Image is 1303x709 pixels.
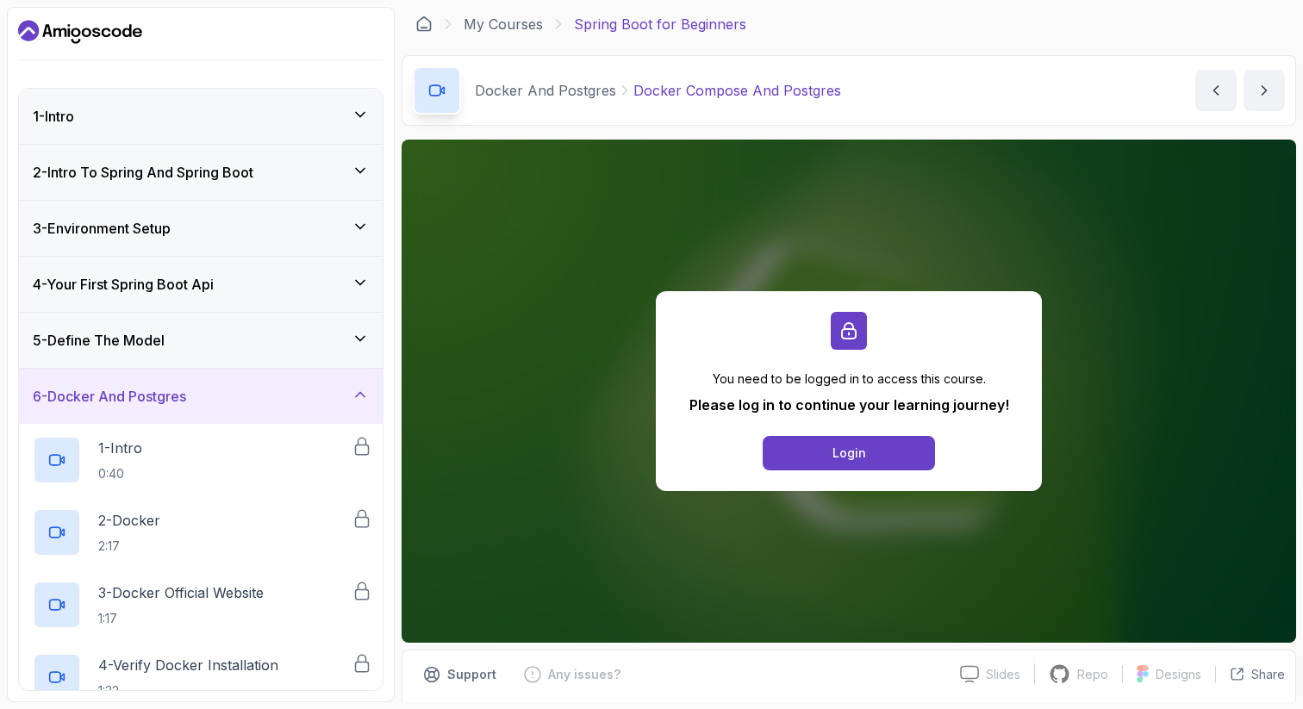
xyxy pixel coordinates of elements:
button: Login [763,436,935,470]
h3: 6 - Docker And Postgres [33,386,186,407]
a: Dashboard [18,18,142,46]
h3: 5 - Define The Model [33,330,165,351]
button: Support button [413,661,507,688]
p: Support [447,666,496,683]
p: Designs [1156,666,1201,683]
h3: 2 - Intro To Spring And Spring Boot [33,162,253,183]
div: Login [832,445,866,462]
p: 4 - Verify Docker Installation [98,655,278,675]
button: 4-Your First Spring Boot Api [19,257,383,312]
button: 3-Docker Official Website1:17 [33,581,369,629]
p: 1 - Intro [98,438,142,458]
button: previous content [1195,70,1237,111]
button: 2-Docker2:17 [33,508,369,557]
h3: 3 - Environment Setup [33,218,171,239]
p: Share [1251,666,1285,683]
p: Docker Compose And Postgres [633,80,841,101]
p: You need to be logged in to access this course. [689,370,1009,388]
p: 0:40 [98,465,142,482]
button: 1-Intro [19,89,383,144]
p: Please log in to continue your learning journey! [689,395,1009,415]
p: 2:17 [98,538,160,555]
a: My Courses [464,14,543,34]
button: 1-Intro0:40 [33,436,369,484]
button: 2-Intro To Spring And Spring Boot [19,145,383,200]
h3: 1 - Intro [33,106,74,127]
button: 5-Define The Model [19,313,383,368]
button: 3-Environment Setup [19,201,383,256]
button: next content [1244,70,1285,111]
p: Repo [1077,666,1108,683]
p: 1:32 [98,682,278,700]
p: Spring Boot for Beginners [574,14,746,34]
p: Docker And Postgres [475,80,616,101]
button: 6-Docker And Postgres [19,369,383,424]
p: 1:17 [98,610,264,627]
button: Share [1215,666,1285,683]
a: Dashboard [415,16,433,33]
button: 4-Verify Docker Installation1:32 [33,653,369,701]
p: 3 - Docker Official Website [98,582,264,603]
p: 2 - Docker [98,510,160,531]
p: Any issues? [548,666,620,683]
h3: 4 - Your First Spring Boot Api [33,274,214,295]
p: Slides [986,666,1020,683]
